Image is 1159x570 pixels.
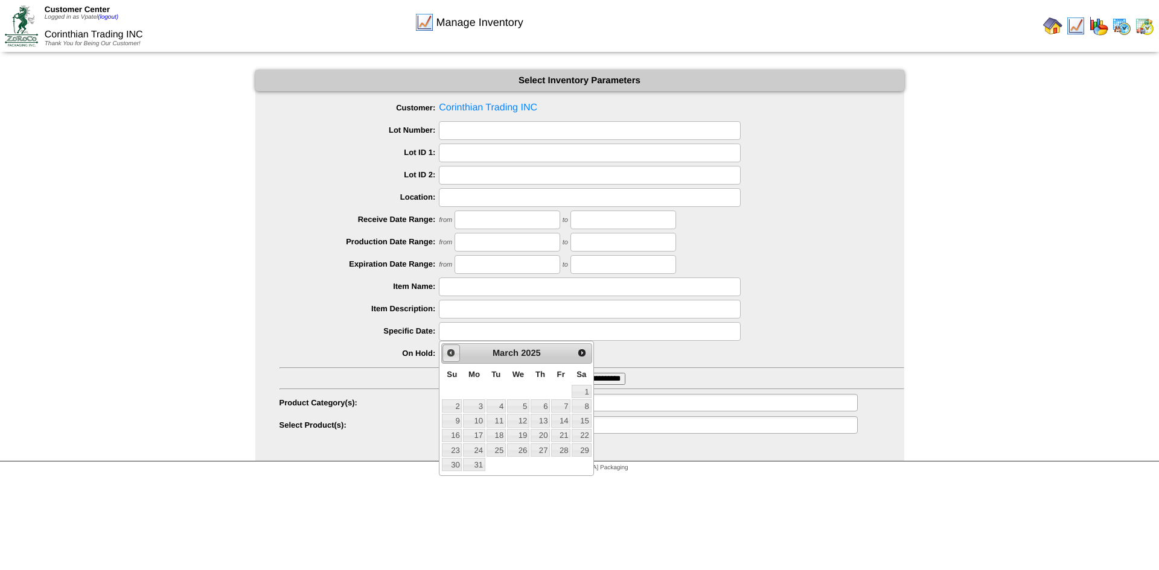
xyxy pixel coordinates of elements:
span: Friday [557,370,565,379]
label: Lot Number: [279,125,439,135]
label: Receive Date Range: [279,215,439,224]
span: to [563,261,568,268]
a: 8 [572,399,591,413]
img: calendarprod.gif [1112,16,1131,36]
a: Prev [442,344,459,361]
a: 15 [572,414,591,427]
a: 23 [442,443,462,457]
a: 28 [551,443,570,457]
label: On Hold: [279,349,439,358]
img: line_graph.gif [1066,16,1085,36]
label: Item Name: [279,282,439,291]
span: Wednesday [512,370,525,379]
span: Logged in as Vpatel [45,14,118,21]
span: from [439,239,452,246]
a: 24 [463,443,485,457]
span: March [493,349,519,358]
span: to [563,217,568,224]
a: 10 [463,414,485,427]
a: 16 [442,429,462,442]
span: Thank You for Being Our Customer! [45,40,141,47]
a: 11 [487,414,506,427]
span: Saturday [576,370,586,379]
img: graph.gif [1089,16,1108,36]
img: line_graph.gif [415,13,434,32]
span: to [563,239,568,246]
a: 14 [551,414,570,427]
a: 2 [442,399,462,413]
span: Tuesday [491,370,500,379]
a: 29 [572,443,591,457]
a: 1 [572,385,591,398]
span: from [439,261,452,268]
span: 2025 [521,349,541,358]
a: 21 [551,429,570,442]
a: 9 [442,414,462,427]
a: 27 [531,443,550,457]
label: Item Description: [279,304,439,313]
a: 25 [487,443,506,457]
label: Product Category(s): [279,398,439,407]
span: Customer Center [45,5,110,14]
a: 19 [507,429,529,442]
span: Sunday [447,370,457,379]
a: 12 [507,414,529,427]
label: Location: [279,192,439,201]
a: 31 [463,458,485,471]
a: 3 [463,399,485,413]
span: Manage Inventory [436,16,523,29]
a: Next [574,345,590,361]
a: (logout) [98,14,118,21]
span: Thursday [535,370,545,379]
a: 6 [531,399,550,413]
div: Select Inventory Parameters [255,70,904,91]
span: Prev [446,348,456,358]
span: Corinthian Trading INC [45,30,143,40]
span: Corinthian Trading INC [279,99,904,117]
img: ZoRoCo_Logo(Green%26Foil)%20jpg.webp [5,5,38,46]
a: 13 [531,414,550,427]
label: Lot ID 1: [279,148,439,157]
a: 26 [507,443,529,457]
a: 30 [442,458,462,471]
span: Monday [468,370,480,379]
label: Customer: [279,103,439,112]
a: 5 [507,399,529,413]
a: 18 [487,429,506,442]
label: Specific Date: [279,326,439,335]
a: 17 [463,429,485,442]
label: Expiration Date Range: [279,259,439,268]
a: 7 [551,399,570,413]
label: Lot ID 2: [279,170,439,179]
span: from [439,217,452,224]
a: 20 [531,429,550,442]
label: Production Date Range: [279,237,439,246]
a: 22 [572,429,591,442]
img: home.gif [1043,16,1062,36]
label: Select Product(s): [279,420,439,429]
a: 4 [487,399,506,413]
img: calendarinout.gif [1135,16,1154,36]
span: Next [577,348,587,358]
